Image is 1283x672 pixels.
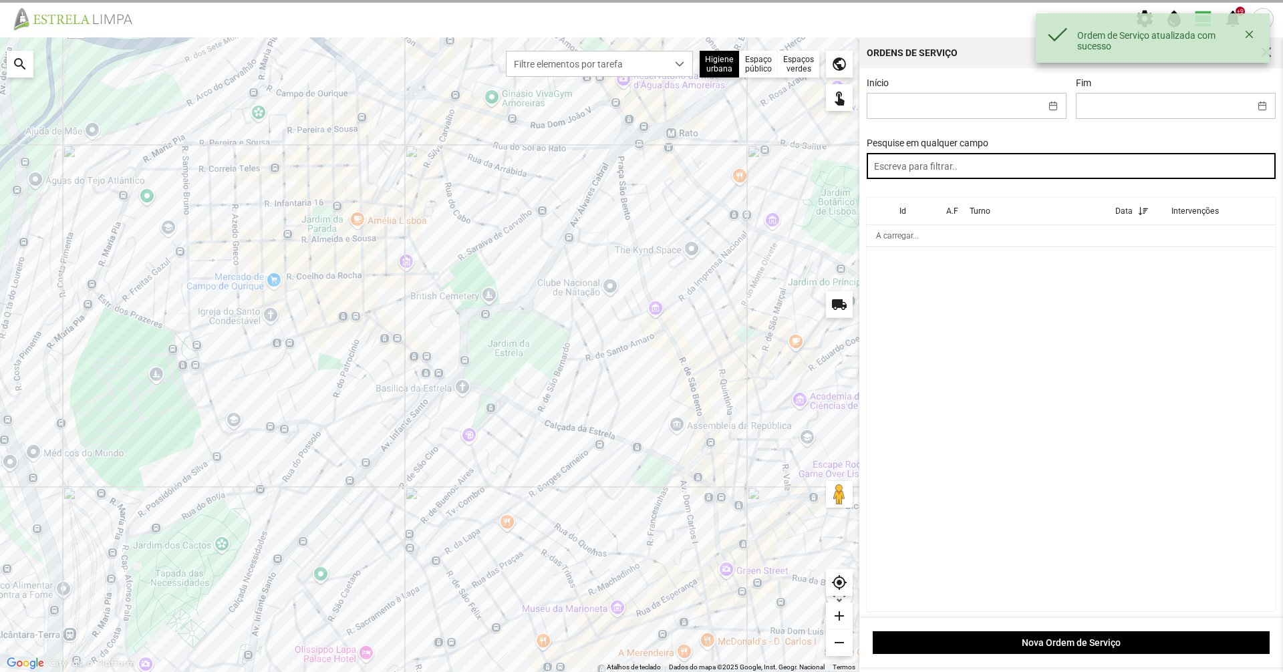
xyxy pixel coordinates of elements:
div: +9 [1236,7,1245,16]
span: water_drop [1164,9,1184,29]
span: view_day [1193,9,1214,29]
span: Nova Ordem de Serviço [880,637,1263,648]
div: Higiene urbana [700,51,740,77]
span: notifications [1223,9,1243,29]
button: Arraste o Pegman para o mapa para abrir o Street View [826,481,853,508]
label: Fim [1076,77,1091,88]
div: dropdown trigger [667,51,693,76]
a: Abrir esta área no Google Maps (abre uma nova janela) [3,655,47,672]
div: touch_app [826,84,853,111]
div: Ordem de Serviço atualizada com sucesso [1077,30,1241,51]
div: Espaços verdes [778,51,819,77]
label: Início [867,77,889,88]
div: remove [826,629,853,656]
a: Termos (abre num novo separador) [833,663,855,671]
div: my_location [826,569,853,596]
button: Atalhos de teclado [607,663,661,672]
span: Dados do mapa ©2025 Google, Inst. Geogr. Nacional [669,663,825,671]
div: public [826,51,853,77]
img: file [9,7,147,31]
button: Nova Ordem de Serviço [873,631,1270,654]
span: Filtre elementos por tarefa [507,51,667,76]
div: search [7,51,33,77]
input: Escreva para filtrar.. [867,153,1276,179]
label: Pesquise em qualquer campo [867,138,988,148]
div: Ordens de Serviço [867,48,958,57]
img: Google [3,655,47,672]
span: settings [1135,9,1155,29]
div: Espaço público [740,51,778,77]
div: add [826,603,853,629]
div: local_shipping [826,291,853,318]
